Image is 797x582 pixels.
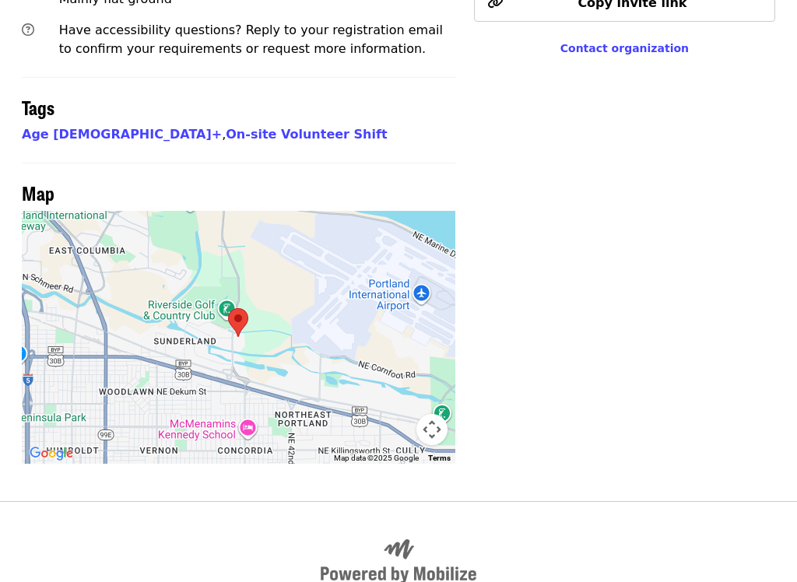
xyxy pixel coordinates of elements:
span: Map data ©2025 Google [334,454,419,462]
a: Terms (opens in new tab) [428,454,451,462]
button: Map camera controls [416,414,448,445]
span: , [22,127,226,142]
img: Google [26,444,77,464]
span: Tags [22,93,54,121]
span: Have accessibility questions? Reply to your registration email to confirm your requirements or re... [59,23,443,56]
i: question-circle icon [22,23,34,37]
a: Contact organization [560,42,689,54]
span: Map [22,179,54,206]
a: Open this area in Google Maps (opens a new window) [26,444,77,464]
a: Age [DEMOGRAPHIC_DATA]+ [22,127,222,142]
a: On-site Volunteer Shift [226,127,387,142]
